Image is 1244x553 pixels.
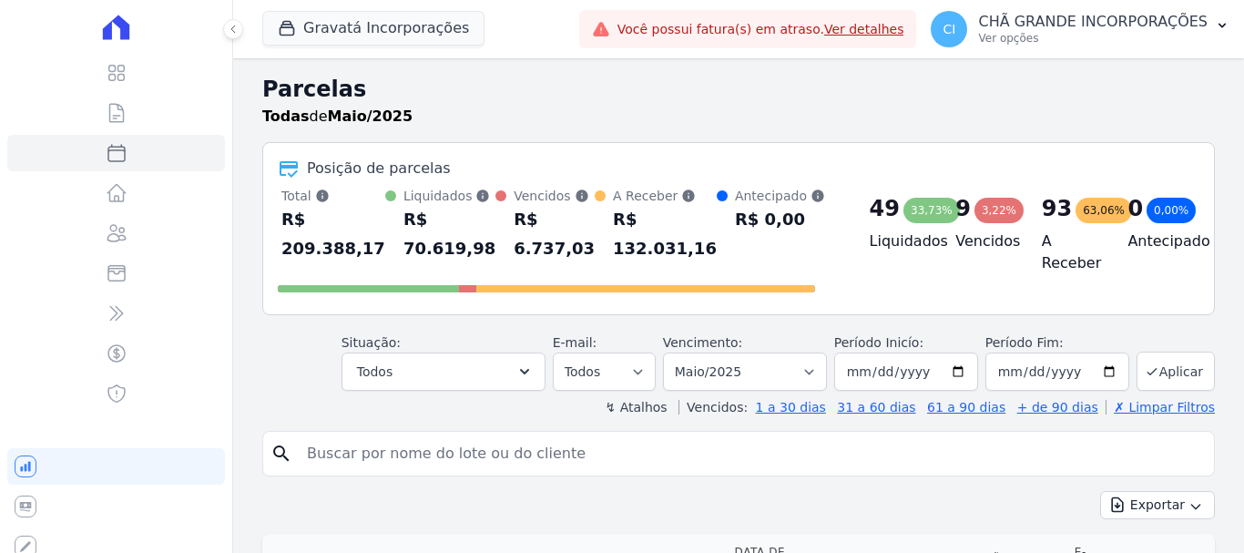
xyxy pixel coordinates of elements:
button: Exportar [1100,491,1215,519]
button: Aplicar [1137,352,1215,391]
label: Vencidos: [678,400,748,415]
div: A Receber [613,187,717,205]
div: R$ 209.388,17 [281,205,385,263]
a: 1 a 30 dias [756,400,826,415]
div: 93 [1042,194,1072,223]
h4: Liquidados [870,230,927,252]
div: Antecipado [735,187,825,205]
h4: Antecipado [1127,230,1185,252]
a: ✗ Limpar Filtros [1106,400,1215,415]
input: Buscar por nome do lote ou do cliente [296,435,1207,472]
p: Ver opções [978,31,1208,46]
label: Período Inicío: [834,335,923,350]
div: R$ 70.619,98 [403,205,495,263]
span: Você possui fatura(s) em atraso. [617,20,904,39]
div: 0 [1127,194,1143,223]
h2: Parcelas [262,73,1215,106]
button: Todos [342,353,546,391]
div: 63,06% [1076,198,1132,223]
button: CI CHÃ GRANDE INCORPORAÇÕES Ver opções [916,4,1244,55]
div: 3,22% [974,198,1024,223]
div: R$ 0,00 [735,205,825,234]
label: Período Fim: [985,333,1129,353]
div: Posição de parcelas [307,158,451,179]
div: 49 [870,194,900,223]
label: Situação: [342,335,401,350]
label: E-mail: [553,335,597,350]
strong: Maio/2025 [328,108,413,125]
div: Total [281,187,385,205]
label: ↯ Atalhos [605,400,667,415]
a: 31 a 60 dias [837,400,915,415]
h4: Vencidos [955,230,1013,252]
a: Ver detalhes [824,22,904,36]
a: + de 90 dias [1017,400,1098,415]
div: R$ 132.031,16 [613,205,717,263]
div: R$ 6.737,03 [514,205,595,263]
div: 0,00% [1147,198,1196,223]
div: Liquidados [403,187,495,205]
strong: Todas [262,108,310,125]
span: CI [943,23,956,36]
button: Gravatá Incorporações [262,11,484,46]
label: Vencimento: [663,335,742,350]
a: 61 a 90 dias [927,400,1005,415]
div: Vencidos [514,187,595,205]
p: de [262,106,413,128]
p: CHÃ GRANDE INCORPORAÇÕES [978,13,1208,31]
i: search [270,443,292,465]
h4: A Receber [1042,230,1099,274]
div: 9 [955,194,971,223]
div: 33,73% [903,198,960,223]
span: Todos [357,361,393,383]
